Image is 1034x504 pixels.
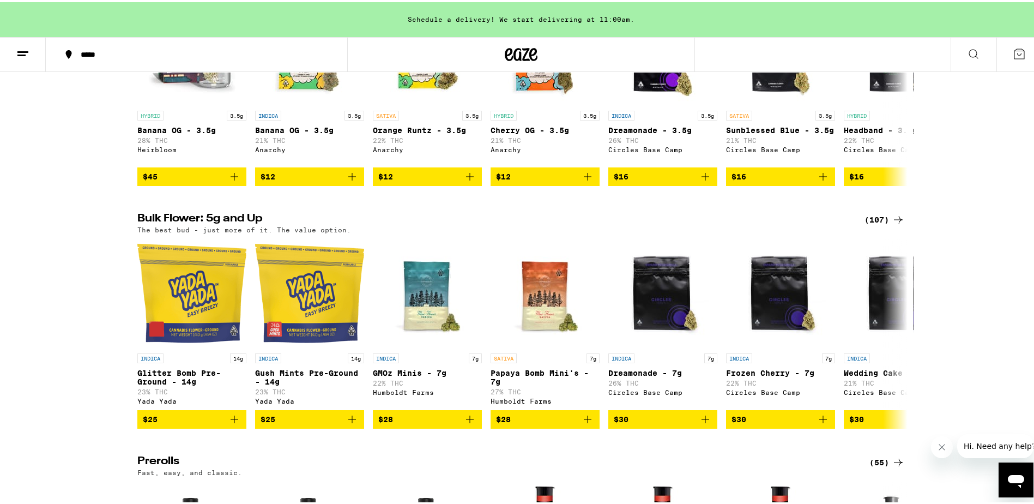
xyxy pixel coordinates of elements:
p: HYBRID [137,109,164,118]
h2: Prerolls [137,454,851,467]
p: 21% THC [491,135,600,142]
button: Add to bag [137,165,246,184]
p: 28% THC [137,135,246,142]
p: Glitter Bomb Pre-Ground - 14g [137,367,246,384]
span: $12 [378,170,393,179]
img: Humboldt Farms - Papaya Bomb Mini's - 7g [491,237,600,346]
div: (55) [869,454,905,467]
p: 3.5g [815,109,835,118]
p: 21% THC [844,377,953,385]
div: Yada Yada [255,395,364,403]
p: 22% THC [373,377,482,385]
p: 7g [469,351,482,361]
img: Humboldt Farms - GMOz Minis - 7g [373,237,482,346]
span: $30 [614,413,628,422]
img: Circles Base Camp - Frozen Cherry - 7g [726,237,835,346]
div: Humboldt Farms [491,395,600,403]
p: 3.5g [344,109,364,118]
div: Anarchy [373,144,482,151]
a: Open page for Gush Mints Pre-Ground - 14g from Yada Yada [255,237,364,408]
span: $28 [496,413,511,422]
span: $28 [378,413,393,422]
p: 27% THC [491,386,600,393]
p: SATIVA [373,109,399,118]
p: 3.5g [698,109,717,118]
span: $16 [731,170,746,179]
p: 3.5g [227,109,246,118]
a: Open page for Glitter Bomb Pre-Ground - 14g from Yada Yada [137,237,246,408]
div: Anarchy [255,144,364,151]
p: 26% THC [608,135,717,142]
p: INDICA [726,351,752,361]
p: HYBRID [844,109,870,118]
p: INDICA [844,351,870,361]
span: $12 [261,170,275,179]
p: Sunblessed Blue - 3.5g [726,124,835,133]
span: $30 [849,413,864,422]
p: Dreamonade - 7g [608,367,717,375]
button: Add to bag [608,165,717,184]
span: Hi. Need any help? [7,8,78,16]
p: Papaya Bomb Mini's - 7g [491,367,600,384]
span: $25 [261,413,275,422]
span: $12 [496,170,511,179]
span: $45 [143,170,158,179]
p: HYBRID [491,109,517,118]
p: Wedding Cake - 7g [844,367,953,375]
a: Open page for GMOz Minis - 7g from Humboldt Farms [373,237,482,408]
button: Add to bag [726,408,835,427]
button: Add to bag [137,408,246,427]
p: 3.5g [580,109,600,118]
p: SATIVA [491,351,517,361]
p: 14g [230,351,246,361]
p: INDICA [255,109,281,118]
p: INDICA [373,351,399,361]
button: Add to bag [255,165,364,184]
p: 14g [348,351,364,361]
button: Add to bag [844,165,953,184]
span: $25 [143,413,158,422]
div: Circles Base Camp [726,144,835,151]
p: Frozen Cherry - 7g [726,367,835,375]
p: 7g [704,351,717,361]
p: 23% THC [255,386,364,393]
p: 3.5g [462,109,482,118]
button: Add to bag [373,408,482,427]
p: Banana OG - 3.5g [137,124,246,133]
p: 22% THC [726,377,835,385]
div: Heirbloom [137,144,246,151]
p: Headband - 3.5g [844,124,953,133]
div: Humboldt Farms [373,387,482,394]
div: Circles Base Camp [844,144,953,151]
button: Add to bag [255,408,364,427]
p: INDICA [137,351,164,361]
div: Anarchy [491,144,600,151]
p: INDICA [608,109,634,118]
div: Yada Yada [137,395,246,403]
p: 23% THC [137,386,246,393]
a: Open page for Wedding Cake - 7g from Circles Base Camp [844,237,953,408]
a: (107) [864,211,905,224]
button: Add to bag [491,165,600,184]
p: 7g [822,351,835,361]
p: Cherry OG - 3.5g [491,124,600,133]
p: INDICA [255,351,281,361]
p: Banana OG - 3.5g [255,124,364,133]
p: Dreamonade - 3.5g [608,124,717,133]
span: $16 [849,170,864,179]
p: 21% THC [726,135,835,142]
p: Orange Runtz - 3.5g [373,124,482,133]
div: Circles Base Camp [608,387,717,394]
button: Add to bag [491,408,600,427]
a: Open page for Dreamonade - 7g from Circles Base Camp [608,237,717,408]
img: Yada Yada - Glitter Bomb Pre-Ground - 14g [137,237,246,346]
img: Circles Base Camp - Dreamonade - 7g [608,237,717,346]
img: Yada Yada - Gush Mints Pre-Ground - 14g [255,237,364,346]
p: 22% THC [373,135,482,142]
div: Circles Base Camp [726,387,835,394]
div: Circles Base Camp [608,144,717,151]
p: SATIVA [726,109,752,118]
div: Circles Base Camp [844,387,953,394]
button: Add to bag [726,165,835,184]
